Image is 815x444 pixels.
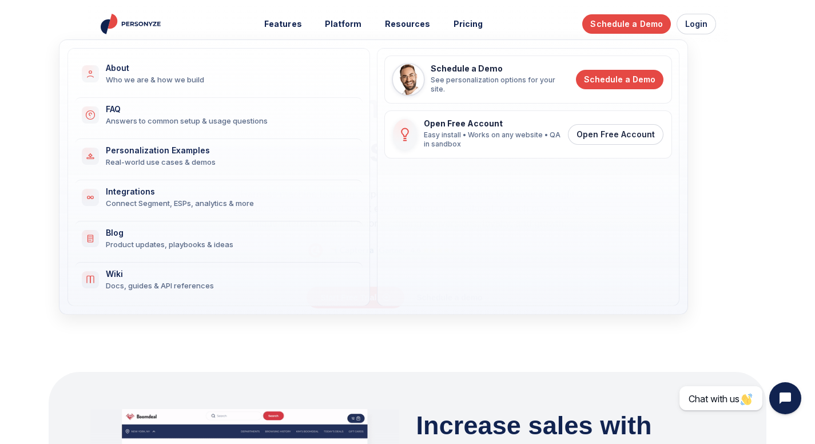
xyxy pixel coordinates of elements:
a: Platform [317,14,370,35]
div: Easy install • Works on any website • QA in sandbox [424,130,561,150]
div: Product updates, playbooks & ideas [106,239,349,249]
div: Connect Segment, ESPs, analytics & more [106,198,349,208]
div: Personalization Examples [106,146,349,156]
div: Schedule a Demo [431,64,569,73]
div: Answers to common setup & usage questions [106,116,349,126]
div: FAQ [106,105,349,114]
a: Schedule a Demo [582,14,671,34]
div: About [106,64,349,73]
header: Personyze site header [88,6,728,43]
div: See personalization options for your site. [431,76,569,95]
button: Resources [377,14,439,35]
div: Docs, guides & API references [106,280,349,291]
a: WikiDocs, guides & API references [75,262,363,299]
div: Resources menu [59,39,688,315]
div: Integrations [106,187,349,197]
div: Wiki [106,269,349,279]
a: AboutWho we are & how we build [75,55,363,93]
div: Real-world use cases & demos [106,157,349,167]
div: Blog [106,228,349,238]
button: Features [256,14,310,35]
a: Schedule a Demo [576,70,663,89]
a: Pricing [446,14,491,35]
a: Open Free Account [568,124,663,145]
a: Login [677,14,717,34]
nav: Main menu [256,14,491,35]
a: Personalization ExamplesReal-world use cases & demos [75,138,363,175]
img: Personyze demo expert [393,64,424,95]
a: Personyze home [99,14,165,34]
img: Personyze [99,14,165,34]
div: Open Free Account [424,119,561,128]
div: Who we are & how we build [106,74,349,85]
a: BlogProduct updates, playbooks & ideas [75,221,363,257]
a: FAQAnswers to common setup & usage questions [75,97,363,134]
a: IntegrationsConnect Segment, ESPs, analytics & more [75,180,363,216]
